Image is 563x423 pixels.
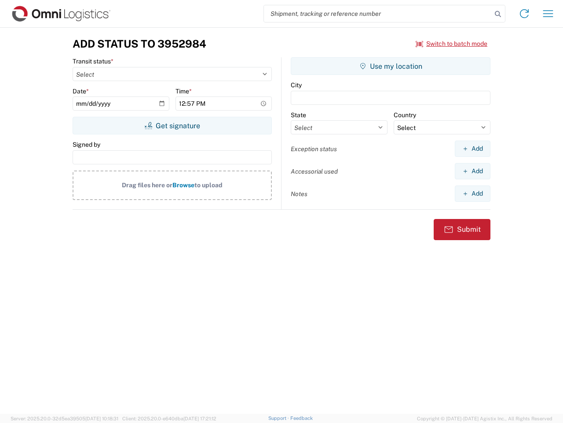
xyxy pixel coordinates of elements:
[394,111,416,119] label: Country
[122,182,172,189] span: Drag files here or
[417,415,552,423] span: Copyright © [DATE]-[DATE] Agistix Inc., All Rights Reserved
[416,37,487,51] button: Switch to batch mode
[291,111,306,119] label: State
[73,57,113,65] label: Transit status
[291,81,302,89] label: City
[291,190,307,198] label: Notes
[122,416,216,421] span: Client: 2025.20.0-e640dba
[85,416,118,421] span: [DATE] 10:18:31
[291,167,338,175] label: Accessorial used
[175,87,192,95] label: Time
[183,416,216,421] span: [DATE] 17:21:12
[434,219,490,240] button: Submit
[264,5,492,22] input: Shipment, tracking or reference number
[73,37,206,50] h3: Add Status to 3952984
[73,141,100,148] label: Signed by
[455,141,490,157] button: Add
[73,87,89,95] label: Date
[194,182,223,189] span: to upload
[11,416,118,421] span: Server: 2025.20.0-32d5ea39505
[455,163,490,179] button: Add
[291,57,490,75] button: Use my location
[291,145,337,153] label: Exception status
[73,117,272,134] button: Get signature
[172,182,194,189] span: Browse
[455,186,490,202] button: Add
[290,416,313,421] a: Feedback
[268,416,290,421] a: Support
